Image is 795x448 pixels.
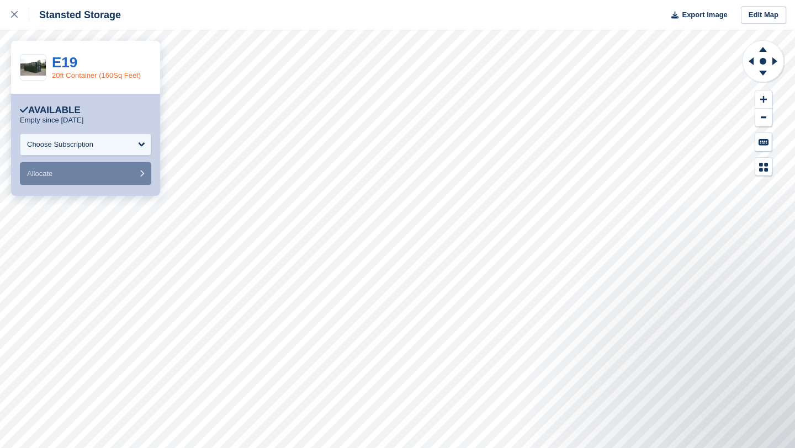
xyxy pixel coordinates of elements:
[29,8,121,22] div: Stansted Storage
[755,109,772,127] button: Zoom Out
[755,133,772,151] button: Keyboard Shortcuts
[20,59,46,76] img: 20ft_x_8ft_One_trip_standard_shipping_container_dark_green_(5).jpg
[20,105,81,116] div: Available
[27,169,52,178] span: Allocate
[20,162,151,185] button: Allocate
[755,90,772,109] button: Zoom In
[682,9,727,20] span: Export Image
[755,158,772,176] button: Map Legend
[741,6,786,24] a: Edit Map
[20,116,83,125] p: Empty since [DATE]
[27,139,93,150] div: Choose Subscription
[52,71,141,79] a: 20ft Container (160Sq Feet)
[52,54,77,71] a: E19
[665,6,728,24] button: Export Image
